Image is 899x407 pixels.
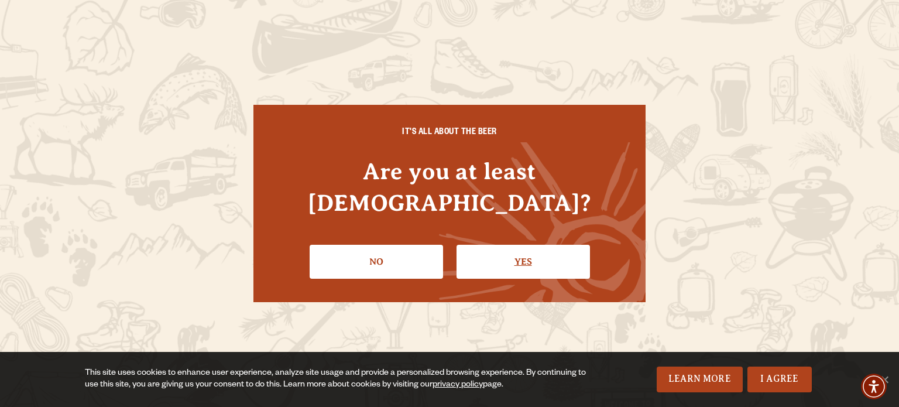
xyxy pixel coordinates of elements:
[861,374,887,399] div: Accessibility Menu
[277,128,622,139] h6: IT'S ALL ABOUT THE BEER
[85,368,589,391] div: This site uses cookies to enhance user experience, analyze site usage and provide a personalized ...
[433,381,483,390] a: privacy policy
[310,245,443,279] a: No
[747,367,812,392] a: I Agree
[657,367,743,392] a: Learn More
[277,156,622,218] h4: Are you at least [DEMOGRAPHIC_DATA]?
[457,245,590,279] a: Confirm I'm 21 or older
